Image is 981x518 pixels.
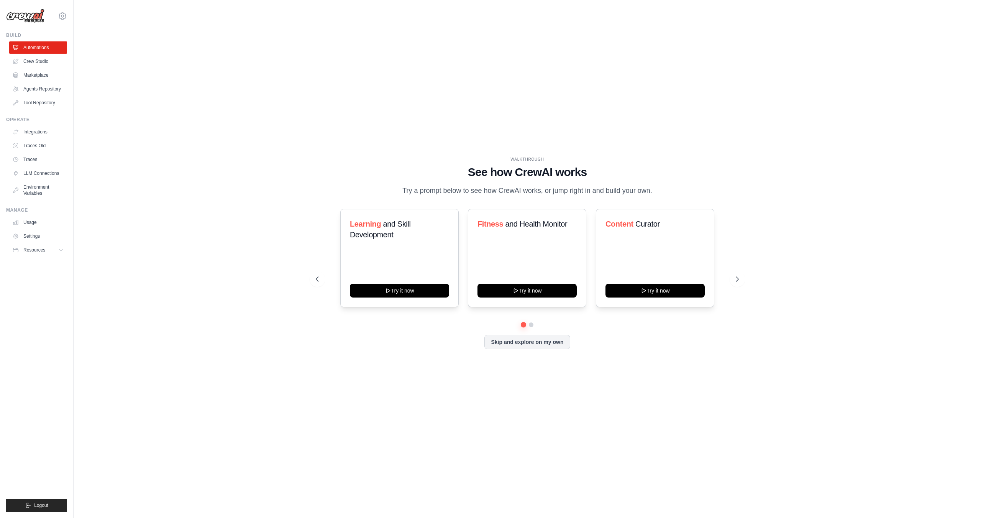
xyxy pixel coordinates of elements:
a: Settings [9,230,67,242]
span: Content [605,220,633,228]
button: Try it now [350,284,449,298]
p: Try a prompt below to see how CrewAI works, or jump right in and build your own. [399,185,656,196]
button: Skip and explore on my own [484,335,570,349]
button: Try it now [477,284,577,298]
div: Operate [6,117,67,123]
a: Environment Variables [9,181,67,199]
a: Marketplace [9,69,67,81]
a: Crew Studio [9,55,67,67]
div: Build [6,32,67,38]
a: Usage [9,216,67,229]
a: Tool Repository [9,97,67,109]
span: Logout [34,502,48,508]
span: Fitness [477,220,503,228]
a: Integrations [9,126,67,138]
span: Curator [635,220,660,228]
button: Resources [9,244,67,256]
span: and Skill Development [350,220,410,239]
span: Learning [350,220,381,228]
a: Automations [9,41,67,54]
a: Traces Old [9,140,67,152]
button: Try it now [605,284,705,298]
a: LLM Connections [9,167,67,179]
h1: See how CrewAI works [316,165,739,179]
a: Agents Repository [9,83,67,95]
div: WALKTHROUGH [316,156,739,162]
iframe: Chat Widget [943,481,981,518]
a: Traces [9,153,67,166]
button: Logout [6,499,67,512]
span: and Health Monitor [505,220,568,228]
div: Manage [6,207,67,213]
span: Resources [23,247,45,253]
img: Logo [6,9,44,23]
